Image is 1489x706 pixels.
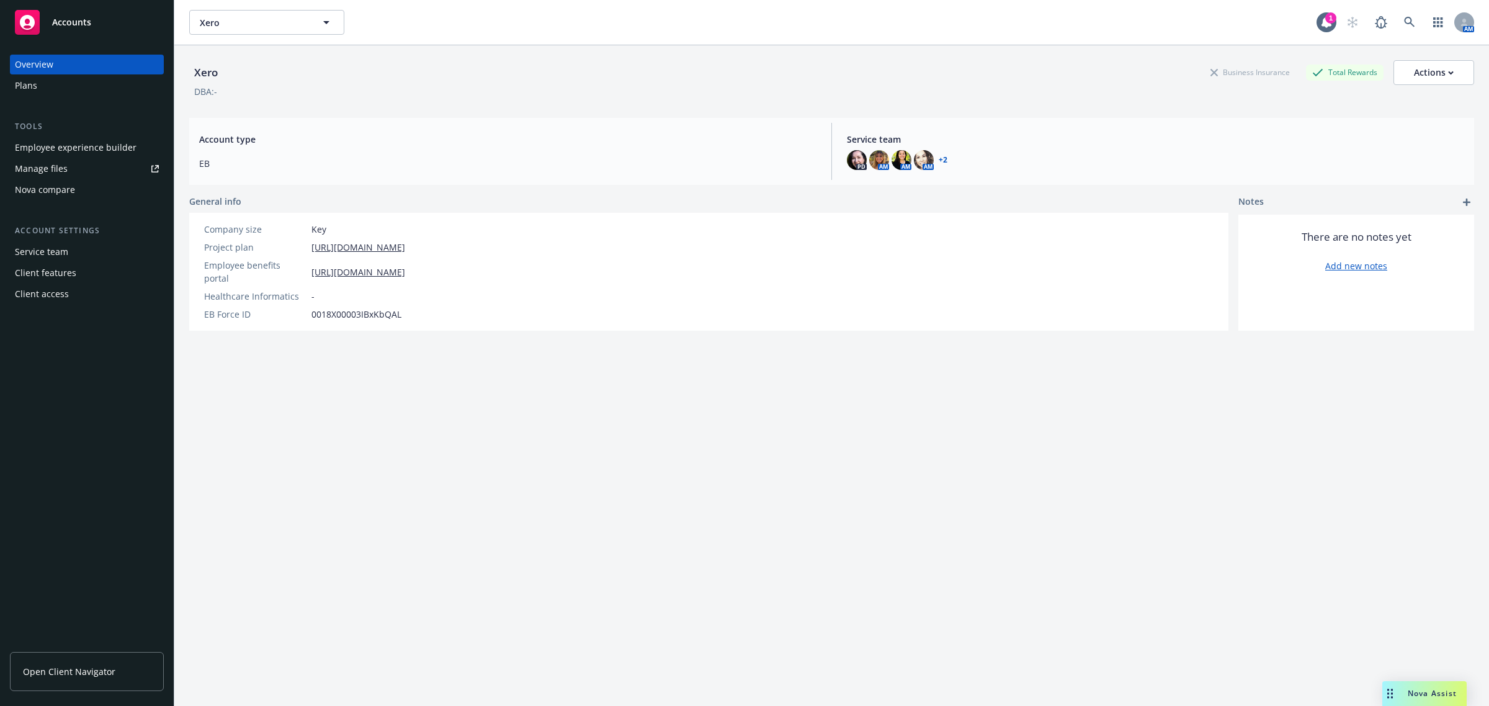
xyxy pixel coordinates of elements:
[847,150,867,170] img: photo
[52,17,91,27] span: Accounts
[10,5,164,40] a: Accounts
[869,150,889,170] img: photo
[1382,681,1398,706] div: Drag to move
[189,195,241,208] span: General info
[1426,10,1451,35] a: Switch app
[1325,11,1336,22] div: 1
[10,120,164,133] div: Tools
[311,308,401,321] span: 0018X00003IBxKbQAL
[204,259,306,285] div: Employee benefits portal
[15,180,75,200] div: Nova compare
[1302,230,1411,244] span: There are no notes yet
[1204,65,1296,80] div: Business Insurance
[189,65,223,81] div: Xero
[311,290,315,303] span: -
[10,284,164,304] a: Client access
[1408,688,1457,699] span: Nova Assist
[199,133,816,146] span: Account type
[15,242,68,262] div: Service team
[1325,259,1387,272] a: Add new notes
[15,284,69,304] div: Client access
[10,225,164,237] div: Account settings
[1393,60,1474,85] button: Actions
[15,159,68,179] div: Manage files
[1397,10,1422,35] a: Search
[204,308,306,321] div: EB Force ID
[311,241,405,254] a: [URL][DOMAIN_NAME]
[15,138,136,158] div: Employee experience builder
[1238,195,1264,210] span: Notes
[194,85,217,98] div: DBA: -
[892,150,911,170] img: photo
[1382,681,1467,706] button: Nova Assist
[311,223,326,236] span: Key
[914,150,934,170] img: photo
[1340,10,1365,35] a: Start snowing
[15,55,53,74] div: Overview
[10,242,164,262] a: Service team
[204,241,306,254] div: Project plan
[10,263,164,283] a: Client features
[10,76,164,96] a: Plans
[204,290,306,303] div: Healthcare Informatics
[199,157,816,170] span: EB
[23,665,115,678] span: Open Client Navigator
[1369,10,1393,35] a: Report a Bug
[1306,65,1384,80] div: Total Rewards
[10,138,164,158] a: Employee experience builder
[15,76,37,96] div: Plans
[189,10,344,35] button: Xero
[204,223,306,236] div: Company size
[1459,195,1474,210] a: add
[1414,61,1454,84] div: Actions
[311,266,405,279] a: [URL][DOMAIN_NAME]
[10,180,164,200] a: Nova compare
[939,156,947,164] a: +2
[10,55,164,74] a: Overview
[847,133,1464,146] span: Service team
[10,159,164,179] a: Manage files
[200,16,307,29] span: Xero
[15,263,76,283] div: Client features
